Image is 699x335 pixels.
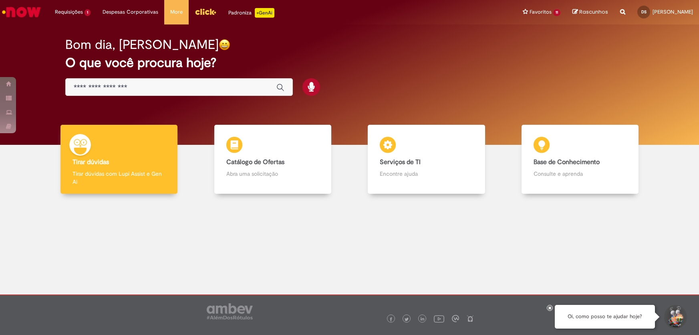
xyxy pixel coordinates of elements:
a: Rascunhos [572,8,608,16]
p: Tirar dúvidas com Lupi Assist e Gen Ai [73,170,165,186]
span: Despesas Corporativas [103,8,158,16]
img: ServiceNow [1,4,42,20]
p: Encontre ajuda [380,170,473,178]
b: Tirar dúvidas [73,158,109,166]
img: logo_footer_workplace.png [452,315,459,322]
span: DS [641,9,647,14]
p: Abra uma solicitação [226,170,319,178]
img: logo_footer_ambev_rotulo_gray.png [207,303,253,319]
p: Consulte e aprenda [534,170,626,178]
img: logo_footer_linkedin.png [421,317,425,322]
a: Catálogo de Ofertas Abra uma solicitação [196,125,350,194]
b: Catálogo de Ofertas [226,158,284,166]
a: Tirar dúvidas Tirar dúvidas com Lupi Assist e Gen Ai [42,125,196,194]
span: 11 [553,9,560,16]
div: Padroniza [228,8,274,18]
img: click_logo_yellow_360x200.png [195,6,216,18]
b: Base de Conhecimento [534,158,600,166]
button: Iniciar Conversa de Suporte [663,305,687,329]
div: Oi, como posso te ajudar hoje? [555,305,655,329]
span: Requisições [55,8,83,16]
p: +GenAi [255,8,274,18]
span: Favoritos [530,8,552,16]
img: logo_footer_facebook.png [389,317,393,321]
a: Base de Conhecimento Consulte e aprenda [503,125,657,194]
img: happy-face.png [219,39,230,51]
span: More [170,8,183,16]
img: logo_footer_youtube.png [434,313,444,324]
h2: Bom dia, [PERSON_NAME] [65,38,219,52]
span: [PERSON_NAME] [653,8,693,15]
span: Rascunhos [579,8,608,16]
img: logo_footer_naosei.png [467,315,474,322]
b: Serviços de TI [380,158,421,166]
h2: O que você procura hoje? [65,56,634,70]
span: 1 [85,9,91,16]
img: logo_footer_twitter.png [405,317,409,321]
a: Serviços de TI Encontre ajuda [350,125,504,194]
